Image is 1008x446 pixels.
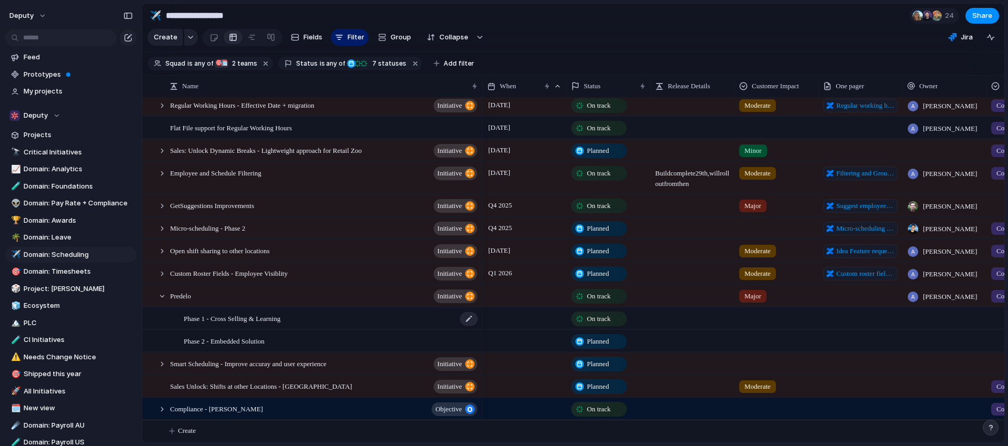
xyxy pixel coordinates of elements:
[486,222,514,234] span: Q4 2025
[5,400,136,416] a: 🗓️New view
[9,335,20,345] button: 🧪
[5,298,136,314] a: 🧊Ecosystem
[437,289,462,304] span: initiative
[5,418,136,433] a: ☄️Domain: Payroll AU
[220,59,228,68] div: 🗓️
[24,420,133,431] span: Domain: Payroll AU
[5,161,136,177] div: 📈Domain: Analytics
[823,199,898,213] a: Suggest employees for a shift v2
[836,100,895,111] span: Regular working hours 2.0 pre-migration improvements
[434,244,477,258] button: initiative
[434,144,477,158] button: initiative
[923,101,977,111] span: [PERSON_NAME]
[434,289,477,303] button: initiative
[437,143,462,158] span: initiative
[427,56,480,71] button: Add filter
[24,215,133,226] span: Domain: Awards
[923,169,977,179] span: [PERSON_NAME]
[435,402,462,417] span: objective
[836,201,895,211] span: Suggest employees for a shift v2
[24,110,48,121] span: Deputy
[287,29,327,46] button: Fields
[11,146,18,158] div: 🔭
[24,284,133,294] span: Project: [PERSON_NAME]
[178,426,196,436] span: Create
[24,386,133,397] span: All Initiatives
[9,215,20,226] button: 🏆
[11,334,18,346] div: 🧪
[584,81,601,91] span: Status
[836,223,895,234] span: Micro-scheduling Post GA Feature Development List
[5,230,136,245] a: 🌴Domain: Leave
[5,108,136,123] button: Deputy
[744,246,771,256] span: Moderate
[24,147,133,158] span: Critical Initiatives
[9,284,20,294] button: 🎲
[587,246,609,256] span: Planned
[9,11,34,21] span: deputy
[11,385,18,397] div: 🚀
[5,247,136,263] a: ✈️Domain: Scheduling
[587,146,609,156] span: Planned
[744,201,761,211] span: Major
[5,144,136,160] div: 🔭Critical Initiatives
[823,167,898,180] a: Filtering and Grouping on the schedule
[587,123,611,133] span: On track
[170,167,261,179] span: Employee and Schedule Filtering
[923,292,977,302] span: [PERSON_NAME]
[434,199,477,213] button: initiative
[651,162,734,189] span: Build complete 29th, will rollout from then
[182,81,198,91] span: Name
[434,99,477,112] button: initiative
[391,32,411,43] span: Group
[437,98,462,113] span: initiative
[587,404,611,414] span: On track
[5,281,136,297] a: 🎲Project: [PERSON_NAME]
[744,381,771,392] span: Moderate
[587,223,609,234] span: Planned
[184,312,280,324] span: Phase 1 - Cross Selling & Learning
[744,268,771,279] span: Moderate
[5,195,136,211] a: 👽Domain: Pay Rate + Compliance
[346,58,408,69] button: 7 statuses
[170,121,292,133] span: Flat File support for Regular Working Hours
[24,250,133,260] span: Domain: Scheduling
[11,248,18,261] div: ✈️
[214,58,259,69] button: 🎯🗓️2 teams
[24,52,133,63] span: Feed
[5,7,52,24] button: deputy
[437,266,462,281] span: initiative
[331,29,369,46] button: Filter
[836,168,895,179] span: Filtering and Grouping on the schedule
[5,67,136,82] a: Prototypes
[587,314,611,324] span: On track
[184,335,265,347] span: Phase 2 - Embedded Solution
[836,81,864,91] span: One pager
[170,380,352,392] span: Sales Unlock: Shifts at other Locations - [GEOGRAPHIC_DATA]
[9,266,20,277] button: 🎯
[587,201,611,211] span: On track
[5,383,136,399] a: 🚀All Initiatives
[923,246,977,257] span: [PERSON_NAME]
[444,59,474,68] span: Add filter
[9,232,20,243] button: 🌴
[5,264,136,279] a: 🎯Domain: Timesheets
[24,403,133,413] span: New view
[373,29,416,46] button: Group
[587,168,611,179] span: On track
[437,357,462,371] span: initiative
[587,381,609,392] span: Planned
[24,198,133,209] span: Domain: Pay Rate + Compliance
[972,11,992,21] span: Share
[9,164,20,174] button: 📈
[11,317,18,329] div: 🏔️
[11,419,18,431] div: ☄️
[744,291,761,302] span: Major
[434,357,477,371] button: initiative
